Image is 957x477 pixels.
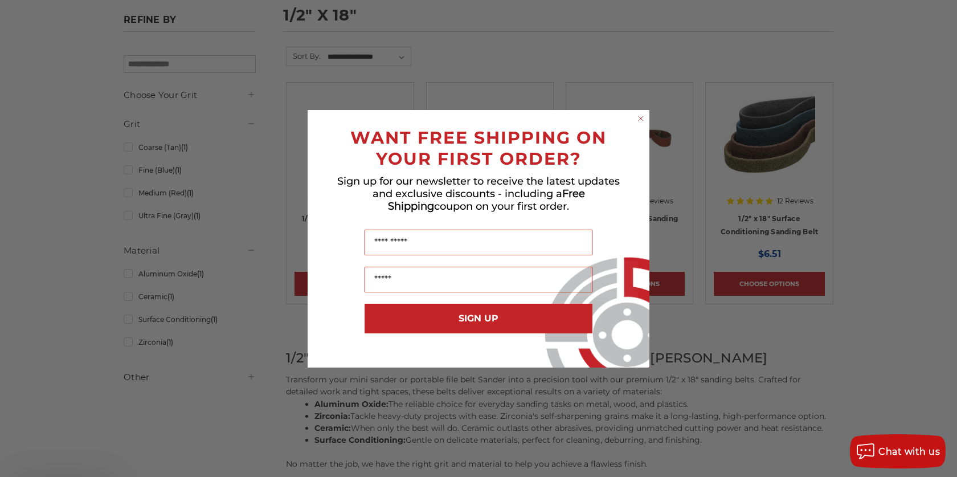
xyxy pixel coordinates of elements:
[337,175,620,213] span: Sign up for our newsletter to receive the latest updates and exclusive discounts - including a co...
[365,267,592,292] input: Email
[388,187,585,213] span: Free Shipping
[878,446,940,457] span: Chat with us
[850,434,946,468] button: Chat with us
[365,304,592,333] button: SIGN UP
[350,127,607,169] span: WANT FREE SHIPPING ON YOUR FIRST ORDER?
[635,113,647,124] button: Close dialog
